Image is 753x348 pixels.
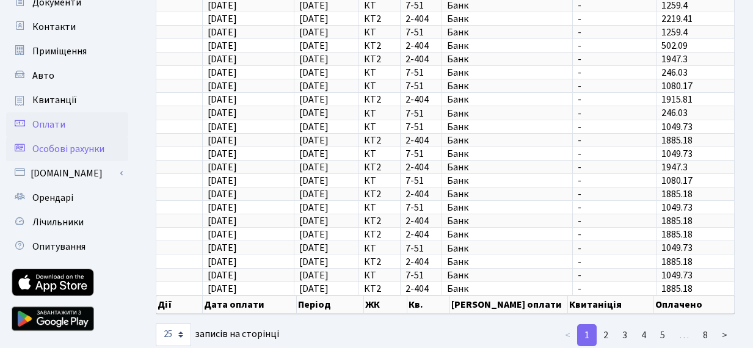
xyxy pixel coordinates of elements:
[447,122,567,132] span: Банк
[447,95,567,104] span: Банк
[406,162,437,172] span: 2-404
[447,41,567,51] span: Банк
[208,147,237,161] span: [DATE]
[208,12,237,26] span: [DATE]
[299,26,329,39] span: [DATE]
[364,216,395,226] span: КТ2
[578,189,651,199] span: -
[364,54,395,64] span: КТ2
[364,203,395,212] span: КТ
[661,147,693,161] span: 1049.73
[208,161,237,174] span: [DATE]
[364,257,395,267] span: КТ2
[208,269,237,282] span: [DATE]
[364,270,395,280] span: КТ
[406,1,437,10] span: 7-51
[578,14,651,24] span: -
[32,240,85,253] span: Опитування
[156,295,203,314] th: Дії
[578,109,651,118] span: -
[299,147,329,161] span: [DATE]
[447,244,567,253] span: Банк
[447,109,567,118] span: Банк
[299,53,329,66] span: [DATE]
[32,142,104,156] span: Особові рахунки
[208,79,237,93] span: [DATE]
[299,134,329,147] span: [DATE]
[447,216,567,226] span: Банк
[208,120,237,134] span: [DATE]
[406,244,437,253] span: 7-51
[578,203,651,212] span: -
[578,244,651,253] span: -
[578,1,651,10] span: -
[406,68,437,78] span: 7-51
[364,95,395,104] span: КТ2
[447,284,567,294] span: Банк
[299,174,329,187] span: [DATE]
[6,15,128,39] a: Контакти
[578,176,651,186] span: -
[6,39,128,63] a: Приміщення
[447,14,567,24] span: Банк
[364,41,395,51] span: КТ2
[208,174,237,187] span: [DATE]
[447,68,567,78] span: Банк
[297,295,364,314] th: Період
[578,257,651,267] span: -
[661,93,693,106] span: 1915.81
[364,230,395,239] span: КТ2
[447,27,567,37] span: Банк
[578,136,651,145] span: -
[661,53,688,66] span: 1947.3
[299,201,329,214] span: [DATE]
[299,107,329,120] span: [DATE]
[299,187,329,201] span: [DATE]
[6,186,128,210] a: Орендарі
[661,39,688,53] span: 502.09
[596,324,616,346] a: 2
[208,228,237,241] span: [DATE]
[299,120,329,134] span: [DATE]
[447,162,567,172] span: Банк
[6,210,128,234] a: Лічильники
[661,282,693,295] span: 1885.18
[406,14,437,24] span: 2-404
[299,255,329,269] span: [DATE]
[406,270,437,280] span: 7-51
[299,214,329,228] span: [DATE]
[447,136,567,145] span: Банк
[661,228,693,241] span: 1885.18
[208,66,237,79] span: [DATE]
[299,242,329,255] span: [DATE]
[6,112,128,137] a: Оплати
[406,95,437,104] span: 2-404
[203,295,297,314] th: Дата оплати
[364,109,395,118] span: КТ
[447,176,567,186] span: Банк
[447,203,567,212] span: Банк
[364,162,395,172] span: КТ2
[208,26,237,39] span: [DATE]
[450,295,568,314] th: [PERSON_NAME] оплати
[299,12,329,26] span: [DATE]
[578,216,651,226] span: -
[715,324,735,346] a: >
[299,66,329,79] span: [DATE]
[577,324,597,346] a: 1
[208,53,237,66] span: [DATE]
[208,242,237,255] span: [DATE]
[661,66,688,79] span: 246.03
[661,26,688,39] span: 1259.4
[406,203,437,212] span: 7-51
[578,122,651,132] span: -
[578,162,651,172] span: -
[661,187,693,201] span: 1885.18
[568,295,654,314] th: Квитаніція
[661,214,693,228] span: 1885.18
[208,282,237,295] span: [DATE]
[6,234,128,259] a: Опитування
[615,324,635,346] a: 3
[364,295,407,314] th: ЖК
[406,109,437,118] span: 7-51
